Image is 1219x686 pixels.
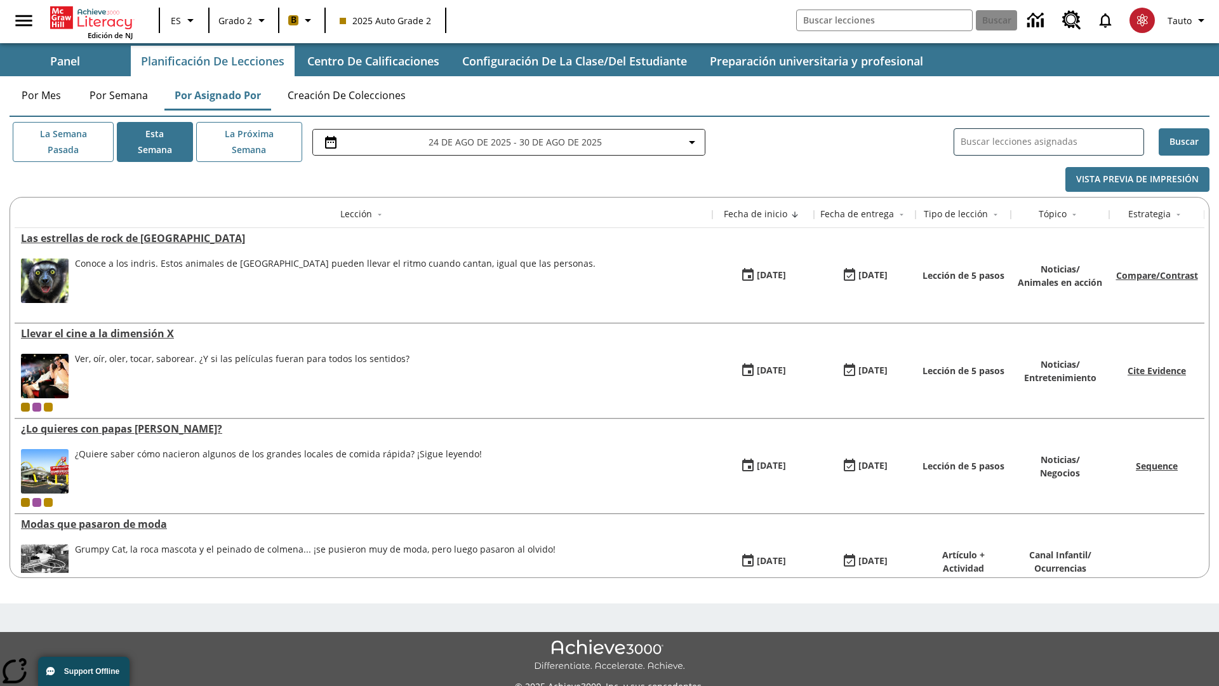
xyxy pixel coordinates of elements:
[1171,207,1186,222] button: Sort
[922,548,1004,575] p: Artículo + Actividad
[1040,466,1080,480] p: Negocios
[429,135,602,149] span: 24 de ago de 2025 - 30 de ago de 2025
[736,549,790,574] button: 07/19/25: Primer día en que estuvo disponible la lección
[75,544,556,589] div: Grumpy Cat, la roca mascota y el peinado de colmena... ¡se pusieron muy de moda, pero luego pasar...
[21,449,69,494] img: Uno de los primeros locales de McDonald's, con el icónico letrero rojo y los arcos amarillos.
[757,363,786,379] div: [DATE]
[894,207,909,222] button: Sort
[75,354,410,398] div: Ver, oír, oler, tocar, saborear. ¿Y si las películas fueran para todos los sentidos?
[32,498,41,507] div: OL 2025 Auto Grade 3
[75,449,482,460] div: ¿Quiere saber cómo nacieron algunos de los grandes locales de comida rápida? ¡Sigue leyendo!
[21,259,69,303] img: Un indri de brillantes ojos amarillos mira a la cámara.
[736,454,790,478] button: 07/26/25: Primer día en que estuvo disponible la lección
[1128,208,1171,220] div: Estrategia
[452,46,697,76] button: Configuración de la clase/del estudiante
[75,544,556,555] div: Grumpy Cat, la roca mascota y el peinado de colmena... ¡se pusieron muy de moda, pero luego pasar...
[1116,269,1198,281] a: Compare/Contrast
[1168,14,1192,27] span: Tauto
[923,364,1004,377] p: Lección de 5 pasos
[858,267,888,283] div: [DATE]
[736,264,790,288] button: 08/27/25: Primer día en que estuvo disponible la lección
[21,354,69,398] img: El panel situado frente a los asientos rocía con agua nebulizada al feliz público en un cine equi...
[21,422,706,436] div: ¿Lo quieres con papas fritas?
[117,122,193,162] button: Esta semana
[50,4,133,40] div: Portada
[64,667,119,676] span: Support Offline
[1128,365,1186,377] a: Cite Evidence
[1067,207,1082,222] button: Sort
[787,207,803,222] button: Sort
[1029,548,1091,562] p: Canal Infantil /
[1129,8,1155,33] img: avatar image
[1018,276,1102,289] p: Animales en acción
[21,231,706,245] a: Las estrellas de rock de Madagascar, Lecciones
[21,326,706,340] a: Llevar el cine a la dimensión X, Lecciones
[858,553,888,569] div: [DATE]
[372,207,387,222] button: Sort
[21,403,30,412] span: Clase actual
[277,80,416,111] button: Creación de colecciones
[1162,9,1214,32] button: Perfil/Configuración
[213,9,274,32] button: Grado: Grado 2, Elige un grado
[736,359,790,383] button: 08/18/25: Primer día en que estuvo disponible la lección
[21,326,706,340] div: Llevar el cine a la dimensión X
[318,135,700,150] button: Seleccione el intervalo de fechas opción del menú
[10,80,73,111] button: Por mes
[44,498,53,507] div: New 2025 class
[131,46,295,76] button: Planificación de lecciones
[21,231,706,245] div: Las estrellas de rock de Madagascar
[961,133,1143,151] input: Buscar lecciones asignadas
[1040,453,1080,466] p: Noticias /
[50,5,133,30] a: Portada
[1020,3,1055,38] a: Centro de información
[21,517,706,531] a: Modas que pasaron de moda, Lecciones
[1055,3,1089,37] a: Centro de recursos, Se abrirá en una pestaña nueva.
[1039,208,1067,220] div: Tópico
[757,553,786,569] div: [DATE]
[218,14,252,27] span: Grado 2
[837,454,892,478] button: 07/03/26: Último día en que podrá accederse la lección
[21,498,30,507] div: Clase actual
[297,46,450,76] button: Centro de calificaciones
[164,80,271,111] button: Por asignado por
[924,208,988,220] div: Tipo de lección
[757,458,786,474] div: [DATE]
[1024,358,1096,371] p: Noticias /
[988,207,1003,222] button: Sort
[79,80,158,111] button: Por semana
[724,208,787,220] div: Fecha de inicio
[757,267,786,283] div: [DATE]
[75,449,482,494] div: ¿Quiere saber cómo nacieron algunos de los grandes locales de comida rápida? ¡Sigue leyendo!
[283,9,321,32] button: Boost El color de la clase es anaranjado claro. Cambiar el color de la clase.
[44,403,53,412] div: New 2025 class
[164,9,204,32] button: Lenguaje: ES, Selecciona un idioma
[1136,460,1178,472] a: Sequence
[21,517,706,531] div: Modas que pasaron de moda
[1122,4,1162,37] button: Escoja un nuevo avatar
[88,30,133,40] span: Edición de NJ
[858,363,888,379] div: [DATE]
[923,459,1004,473] p: Lección de 5 pasos
[5,2,43,39] button: Abrir el menú lateral
[32,403,41,412] div: OL 2025 Auto Grade 3
[171,14,181,27] span: ES
[1159,128,1209,156] button: Buscar
[797,10,972,30] input: Buscar campo
[196,122,302,162] button: La próxima semana
[923,269,1004,282] p: Lección de 5 pasos
[1,46,128,76] button: Panel
[340,14,431,27] span: 2025 Auto Grade 2
[1018,262,1102,276] p: Noticias /
[534,640,685,672] img: Achieve3000 Differentiate Accelerate Achieve
[700,46,933,76] button: Preparación universitaria y profesional
[858,458,888,474] div: [DATE]
[1065,167,1209,192] button: Vista previa de impresión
